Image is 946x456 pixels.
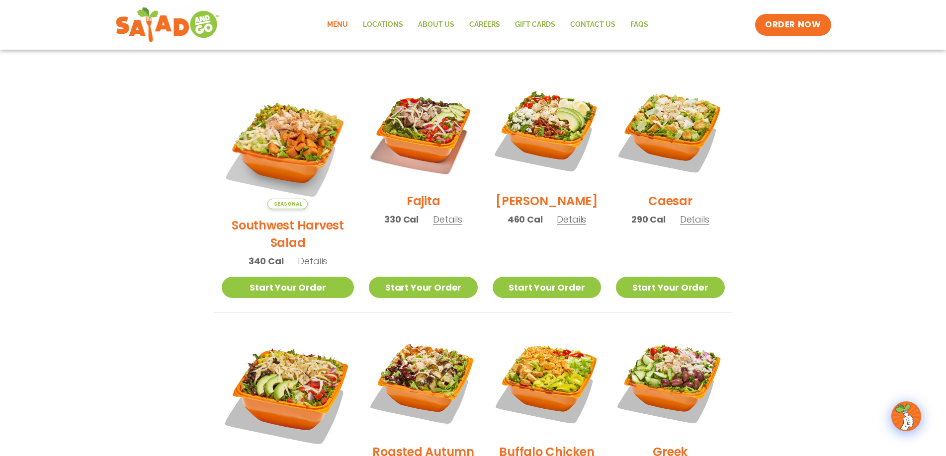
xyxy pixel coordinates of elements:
[298,255,327,267] span: Details
[755,14,831,36] a: ORDER NOW
[433,213,462,226] span: Details
[765,19,821,31] span: ORDER NOW
[496,192,598,210] h2: [PERSON_NAME]
[222,76,354,209] img: Product photo for Southwest Harvest Salad
[616,76,724,185] img: Product photo for Caesar Salad
[462,13,508,36] a: Careers
[320,13,355,36] a: Menu
[892,402,920,430] img: wpChatIcon
[320,13,656,36] nav: Menu
[616,327,724,436] img: Product photo for Greek Salad
[493,327,601,436] img: Product photo for Buffalo Chicken Salad
[115,5,220,45] img: new-SAG-logo-768×292
[508,13,563,36] a: GIFT CARDS
[631,213,666,226] span: 290 Cal
[557,213,586,226] span: Details
[267,199,308,209] span: Seasonal
[369,327,477,436] img: Product photo for Roasted Autumn Salad
[493,277,601,298] a: Start Your Order
[563,13,623,36] a: Contact Us
[249,254,284,268] span: 340 Cal
[680,213,709,226] span: Details
[369,76,477,185] img: Product photo for Fajita Salad
[222,217,354,251] h2: Southwest Harvest Salad
[616,277,724,298] a: Start Your Order
[355,13,411,36] a: Locations
[369,277,477,298] a: Start Your Order
[407,192,440,210] h2: Fajita
[648,192,692,210] h2: Caesar
[623,13,656,36] a: FAQs
[508,213,543,226] span: 460 Cal
[411,13,462,36] a: About Us
[222,277,354,298] a: Start Your Order
[384,213,419,226] span: 330 Cal
[493,76,601,185] img: Product photo for Cobb Salad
